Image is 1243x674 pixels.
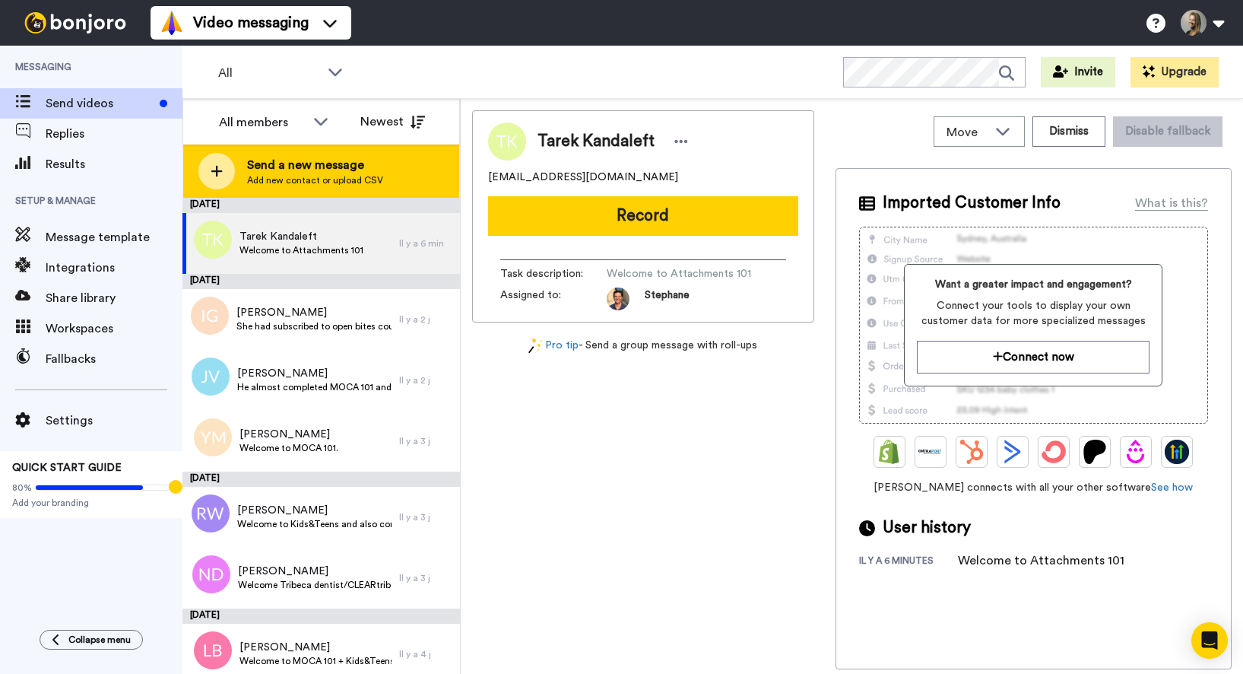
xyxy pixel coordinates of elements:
div: [DATE] [182,609,460,624]
span: Add your branding [12,497,170,509]
img: ConvertKit [1042,440,1066,464]
span: Fallbacks [46,350,182,368]
span: Tarek Kandaleft [239,229,363,244]
div: [DATE] [182,472,460,487]
span: Welcome to MOCA 101 + Kids&Teens [239,655,392,667]
span: QUICK START GUIDE [12,463,122,473]
span: Settings [46,412,182,430]
span: [PERSON_NAME] [236,305,392,320]
div: Il y a 3 j [399,511,452,523]
span: [PERSON_NAME] [237,503,392,518]
span: User history [883,517,971,539]
div: il y a 6 minutes [859,555,958,570]
span: Welcome to Kids&Teens and also completing MOCA 101. I offered a personal discount of 25% for K&T [237,518,392,530]
span: He almost completed MOCA 101 and now has purchased MOCA 201. Congratulate and extend welcome to t... [237,381,392,393]
img: tk.png [194,221,232,259]
div: [DATE] [182,274,460,289]
img: Patreon [1083,440,1107,464]
img: Drip [1124,440,1148,464]
span: Connect your tools to display your own customer data for more specialized messages [917,298,1149,329]
img: jv.png [192,358,230,396]
div: All members [219,113,306,132]
span: Welcome Tribeca dentist/CLEARtribeca50 to MOCA 101 [238,579,392,591]
button: Newest [349,107,436,137]
img: nd.png [192,555,230,593]
span: Integrations [46,259,182,277]
span: [PERSON_NAME] [239,640,392,655]
img: vm-color.svg [160,11,184,35]
span: [PERSON_NAME] [237,366,392,381]
span: Share library [46,289,182,307]
a: Pro tip [528,338,579,354]
img: Hubspot [959,440,984,464]
button: Collapse menu [40,630,143,650]
div: Welcome to Attachments 101 [958,552,1124,570]
span: Send videos [46,94,154,113]
span: [PERSON_NAME] connects with all your other software [859,480,1208,495]
span: 80% [12,482,32,494]
span: Replies [46,125,182,143]
div: Open Intercom Messenger [1191,622,1228,659]
div: [DATE] [182,198,460,213]
span: Workspaces [46,320,182,338]
img: Image of Tarek Kandaleft [488,122,526,161]
img: ActiveCampaign [1000,440,1025,464]
img: Ontraport [918,440,943,464]
button: Disable fallback [1113,116,1222,147]
img: lb.png [194,631,232,669]
span: Stephane [645,288,690,310]
span: [PERSON_NAME] [239,427,338,442]
span: [PERSON_NAME] [238,564,392,579]
span: [EMAIL_ADDRESS][DOMAIN_NAME] [488,170,678,185]
span: Task description : [500,266,607,281]
img: magic-wand.svg [528,338,542,354]
img: Shopify [877,440,902,464]
span: Video messaging [193,12,309,33]
img: da5f5293-2c7b-4288-972f-10acbc376891-1597253892.jpg [607,288,629,310]
span: Imported Customer Info [883,192,1061,215]
span: Assigned to: [500,288,607,310]
img: GoHighLevel [1165,440,1189,464]
span: Welcome to Attachments 101 [607,266,751,281]
div: Tooltip anchor [169,480,182,494]
img: bj-logo-header-white.svg [18,12,132,33]
span: Welcome to Attachments 101 [239,244,363,256]
img: ym.png [194,418,232,456]
span: Move [947,123,988,141]
span: Collapse menu [68,634,131,646]
img: rw.png [192,494,230,533]
div: Il y a 2 j [399,313,452,326]
a: See how [1151,482,1193,493]
span: Send a new message [247,156,383,174]
div: Il y a 2 j [399,374,452,386]
span: Message template [46,228,182,246]
img: ig.png [191,297,229,335]
span: Welcome to MOCA 101. [239,442,338,454]
div: Il y a 6 min [399,237,452,250]
button: Connect now [917,341,1149,374]
span: Add new contact or upload CSV [247,174,383,186]
div: Il y a 4 j [399,648,452,660]
div: What is this? [1135,194,1208,212]
div: Il y a 3 j [399,572,452,584]
span: Tarek Kandaleft [537,130,655,153]
span: All [218,64,320,82]
button: Record [488,196,798,236]
button: Invite [1041,57,1115,87]
span: Want a greater impact and engagement? [917,277,1149,292]
div: - Send a group message with roll-ups [472,338,814,354]
button: Upgrade [1130,57,1219,87]
span: She had subscribed to open bites course in the beg of the year and never accessed the course. May... [236,320,392,332]
div: Il y a 3 j [399,435,452,447]
button: Dismiss [1032,116,1105,147]
span: Results [46,155,182,173]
